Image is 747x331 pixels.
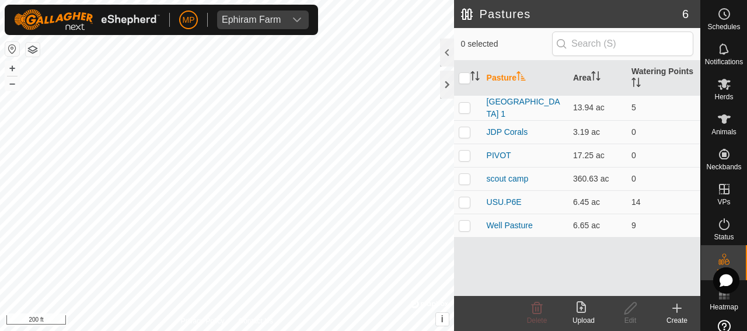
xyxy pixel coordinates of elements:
span: Animals [711,128,736,135]
a: Contact Us [238,316,273,326]
button: i [436,313,449,326]
span: VPs [717,198,730,205]
td: 5 [627,95,700,120]
button: Map Layers [26,43,40,57]
p-sorticon: Activate to sort [516,73,526,82]
div: dropdown trigger [285,11,309,29]
button: + [5,61,19,75]
span: MP [183,14,195,26]
div: Create [654,315,700,326]
td: 0 [627,120,700,144]
td: 0 [627,144,700,167]
h2: Pastures [461,7,682,21]
span: Neckbands [706,163,741,170]
td: 17.25 ac [568,144,627,167]
span: 0 selected [461,38,552,50]
p-sorticon: Activate to sort [470,73,480,82]
span: Status [714,234,734,241]
td: 6.45 ac [568,190,627,214]
a: Privacy Policy [181,316,225,326]
span: Heatmap [710,304,738,311]
a: USU.P6E [487,197,522,207]
td: 9 [627,214,700,237]
div: Ephiram Farm [222,15,281,25]
p-sorticon: Activate to sort [591,73,601,82]
span: Ephiram Farm [217,11,285,29]
a: scout camp [487,174,529,183]
td: 3.19 ac [568,120,627,144]
td: 0 [627,167,700,190]
button: – [5,76,19,90]
a: Well Pasture [487,221,533,230]
img: Gallagher Logo [14,9,160,30]
td: 360.63 ac [568,167,627,190]
button: Reset Map [5,42,19,56]
a: JDP Corals [487,127,528,137]
span: Schedules [707,23,740,30]
input: Search (S) [552,32,693,56]
div: Upload [560,315,607,326]
p-sorticon: Activate to sort [631,79,641,89]
td: 14 [627,190,700,214]
td: 6.65 ac [568,214,627,237]
span: Notifications [705,58,743,65]
th: Pasture [482,61,568,96]
th: Watering Points [627,61,700,96]
td: 13.94 ac [568,95,627,120]
span: i [441,314,443,324]
span: Herds [714,93,733,100]
a: [GEOGRAPHIC_DATA] 1 [487,97,560,119]
span: 6 [682,5,689,23]
th: Area [568,61,627,96]
a: PIVOT [487,151,511,160]
div: Edit [607,315,654,326]
span: Delete [527,316,547,325]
